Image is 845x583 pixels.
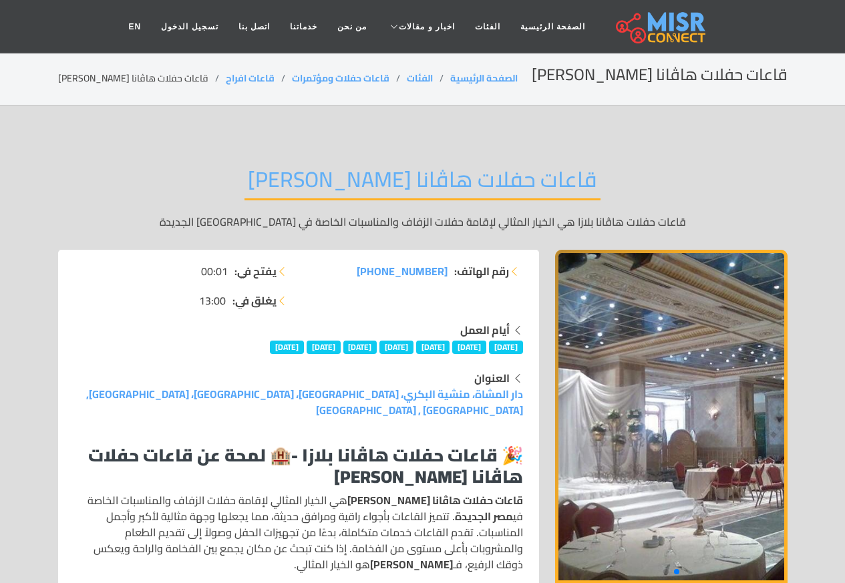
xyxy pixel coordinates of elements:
strong: يفتح في: [234,263,277,279]
a: دار المشاة، منشية البكري، [GEOGRAPHIC_DATA]، [GEOGRAPHIC_DATA]، [GEOGRAPHIC_DATA], [GEOGRAPHIC_DA... [86,384,523,420]
span: [DATE] [379,341,413,354]
p: هي الخيار المثالي لإقامة حفلات الزفاف والمناسبات الخاصة في . تتميز القاعات بأجواء راقية ومرافق حد... [74,492,523,572]
img: main.misr_connect [616,10,705,43]
span: [DATE] [343,341,377,354]
h2: قاعات حفلات هاڤانا [PERSON_NAME] [244,166,601,200]
a: [PHONE_NUMBER] [357,263,448,279]
a: قاعات حفلات ومؤتمرات [292,69,389,87]
span: Go to slide 1 [674,569,679,574]
strong: العنوان [474,368,510,388]
span: [PHONE_NUMBER] [357,261,448,281]
strong: 🎉 قاعات حفلات هاڤانا بلازا - [291,439,523,471]
span: [DATE] [489,341,523,354]
a: EN [119,14,152,39]
p: قاعات حفلات هاڤانا بلازا هي الخيار المثالي لإقامة حفلات الزفاف والمناسبات الخاصة في [GEOGRAPHIC_D... [58,214,788,230]
span: [DATE] [270,341,304,354]
span: [DATE] [307,341,341,354]
strong: 🏨 لمحة عن قاعات حفلات هاڤانا [PERSON_NAME] [88,439,523,492]
strong: [PERSON_NAME] [370,554,453,574]
strong: قاعات حفلات هاڤانا [PERSON_NAME] [347,490,523,510]
a: تسجيل الدخول [151,14,228,39]
a: الفئات [465,14,510,39]
h2: قاعات حفلات هاڤانا [PERSON_NAME] [532,65,788,85]
li: قاعات حفلات هاڤانا [PERSON_NAME] [58,71,226,85]
span: [DATE] [452,341,486,354]
a: الفئات [407,69,433,87]
span: [DATE] [416,341,450,354]
a: قاعات افراح [226,69,275,87]
strong: أيام العمل [460,320,510,340]
strong: مصر الجديدة [455,506,513,526]
span: اخبار و مقالات [399,21,455,33]
span: Go to slide 2 [663,569,669,574]
a: اخبار و مقالات [377,14,465,39]
a: خدماتنا [280,14,327,39]
a: الصفحة الرئيسية [450,69,518,87]
span: 13:00 [199,293,226,309]
a: الصفحة الرئيسية [510,14,595,39]
strong: يغلق في: [232,293,277,309]
a: من نحن [327,14,377,39]
strong: رقم الهاتف: [454,263,509,279]
span: 00:01 [201,263,228,279]
a: اتصل بنا [228,14,280,39]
